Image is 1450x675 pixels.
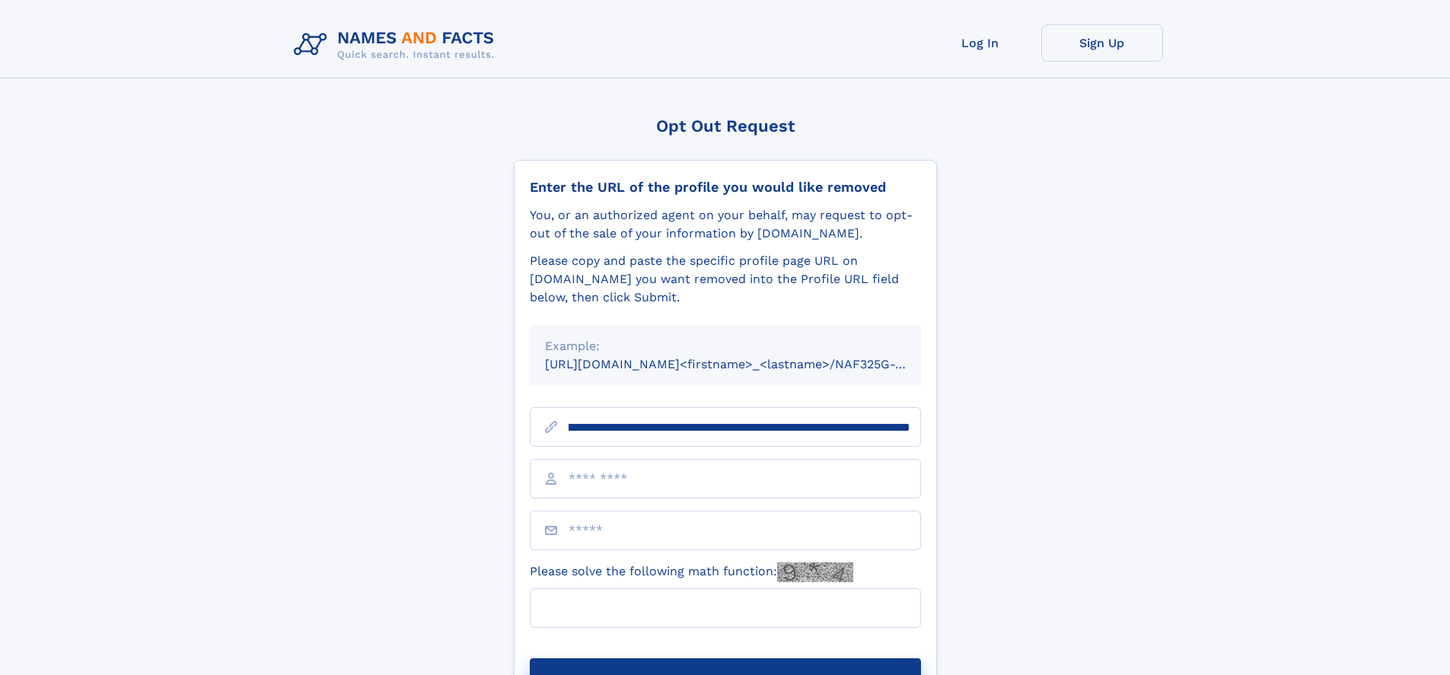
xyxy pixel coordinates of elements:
[545,357,950,371] small: [URL][DOMAIN_NAME]<firstname>_<lastname>/NAF325G-xxxxxxxx
[919,24,1041,62] a: Log In
[530,252,921,307] div: Please copy and paste the specific profile page URL on [DOMAIN_NAME] you want removed into the Pr...
[288,24,507,65] img: Logo Names and Facts
[1041,24,1163,62] a: Sign Up
[545,337,906,355] div: Example:
[530,562,853,582] label: Please solve the following math function:
[530,206,921,243] div: You, or an authorized agent on your behalf, may request to opt-out of the sale of your informatio...
[530,179,921,196] div: Enter the URL of the profile you would like removed
[514,116,937,135] div: Opt Out Request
